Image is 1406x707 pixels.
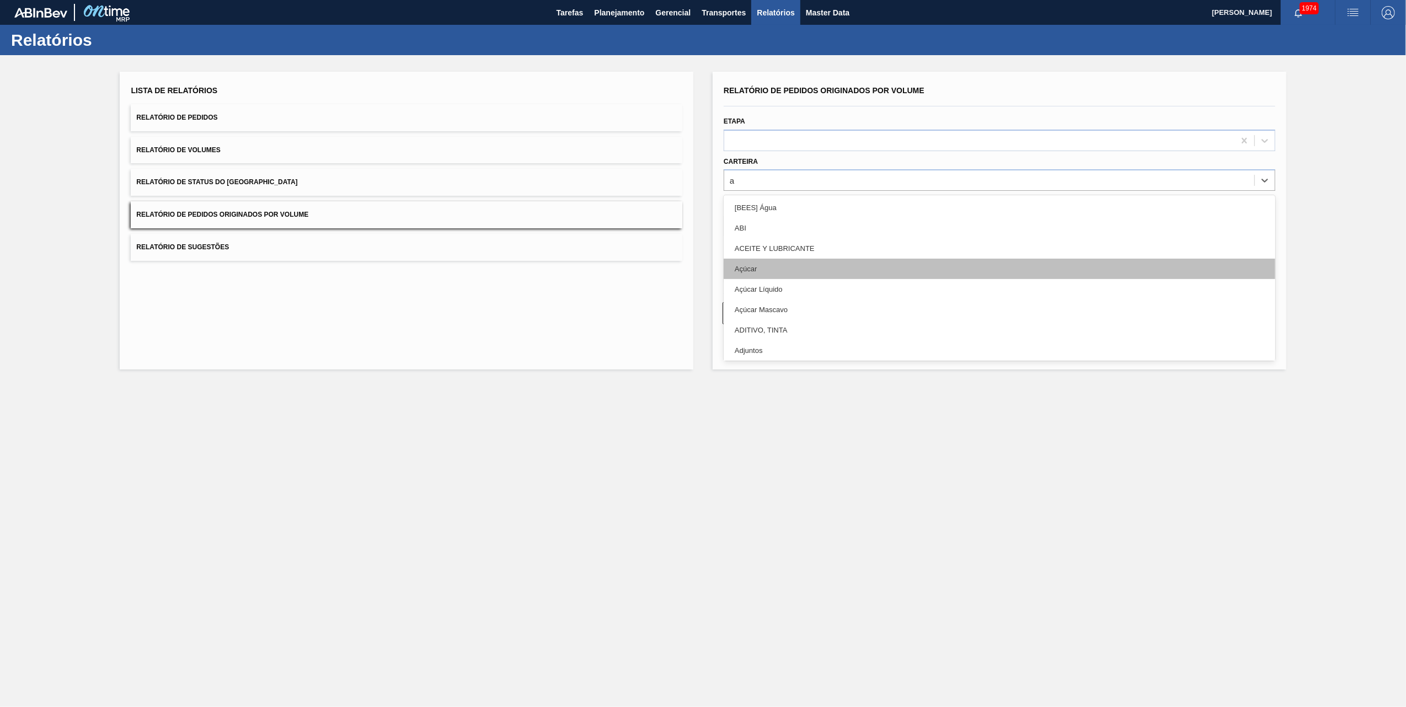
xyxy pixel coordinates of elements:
label: Carteira [724,158,758,165]
div: [BEES] Água [724,197,1275,218]
h1: Relatórios [11,34,207,46]
div: ACEITE Y LUBRICANTE [724,238,1275,259]
label: Etapa [724,117,745,125]
div: Açúcar Mascavo [724,299,1275,320]
span: 1974 [1300,2,1319,14]
div: ABI [724,218,1275,238]
button: Relatório de Sugestões [131,234,682,261]
span: Planejamento [594,6,644,19]
span: Relatório de Pedidos [136,114,217,121]
div: ADITIVO, TINTA [724,320,1275,340]
span: Relatório de Pedidos Originados por Volume [724,86,924,95]
img: TNhmsLtSVTkK8tSr43FrP2fwEKptu5GPRR3wAAAABJRU5ErkJggg== [14,8,67,18]
button: Relatório de Status do [GEOGRAPHIC_DATA] [131,169,682,196]
span: Transportes [702,6,746,19]
span: Gerencial [656,6,691,19]
span: Relatórios [757,6,794,19]
button: Relatório de Pedidos [131,104,682,131]
span: Lista de Relatórios [131,86,217,95]
span: Master Data [806,6,849,19]
span: Relatório de Sugestões [136,243,229,251]
button: Notificações [1281,5,1316,20]
img: Logout [1382,6,1395,19]
button: Limpar [723,302,994,324]
span: Relatório de Pedidos Originados por Volume [136,211,308,218]
div: Adjuntos [724,340,1275,361]
span: Tarefas [557,6,584,19]
button: Relatório de Volumes [131,137,682,164]
button: Relatório de Pedidos Originados por Volume [131,201,682,228]
img: userActions [1346,6,1360,19]
span: Relatório de Volumes [136,146,220,154]
span: Relatório de Status do [GEOGRAPHIC_DATA] [136,178,297,186]
div: Açúcar [724,259,1275,279]
div: Açúcar Líquido [724,279,1275,299]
